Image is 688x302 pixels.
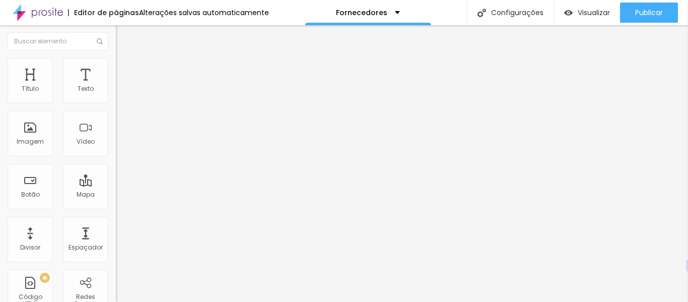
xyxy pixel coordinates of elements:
button: Publicar [620,3,678,23]
font: Botão [21,190,40,199]
font: Texto [78,84,94,93]
font: Editor de páginas [74,8,139,18]
font: Mapa [77,190,95,199]
font: Vídeo [77,137,95,146]
font: Configurações [491,8,543,18]
input: Buscar elemento [8,32,108,50]
iframe: Editor [116,25,688,302]
font: Fornecedores [336,8,387,18]
font: Alterações salvas automaticamente [139,8,269,18]
img: Ícone [97,38,103,44]
img: Ícone [477,9,486,17]
font: Divisor [20,243,40,252]
font: Título [22,84,39,93]
img: view-1.svg [564,9,573,17]
font: Publicar [635,8,663,18]
font: Visualizar [578,8,610,18]
button: Visualizar [554,3,620,23]
font: Imagem [17,137,44,146]
font: Espaçador [68,243,103,252]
